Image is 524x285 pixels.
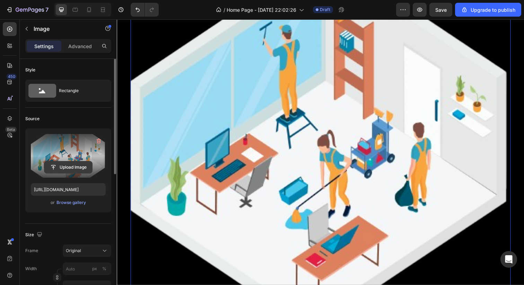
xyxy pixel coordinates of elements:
p: Advanced [68,43,92,50]
span: Home Page - [DATE] 22:02:26 [227,6,296,14]
div: Upgrade to publish [461,6,515,14]
span: / [224,6,225,14]
button: px [100,265,108,273]
div: Style [25,67,35,73]
button: Upgrade to publish [455,3,521,17]
span: Save [435,7,447,13]
div: Beta [5,127,17,132]
div: Open Intercom Messenger [500,251,517,268]
span: or [51,198,55,207]
p: Image [34,25,93,33]
div: 450 [7,74,17,79]
label: Frame [25,248,38,254]
div: Source [25,116,40,122]
div: Undo/Redo [131,3,159,17]
span: Draft [320,7,330,13]
p: 7 [45,6,49,14]
input: px% [63,262,111,275]
div: px [92,266,97,272]
div: Size [25,230,44,240]
button: Upload Image [44,161,93,173]
iframe: Design area [117,19,524,285]
div: % [102,266,106,272]
button: % [90,265,99,273]
p: Settings [34,43,54,50]
button: Original [63,244,111,257]
button: 7 [3,3,52,17]
div: Rectangle [59,83,101,99]
div: Browse gallery [56,199,86,206]
button: Browse gallery [56,199,86,206]
span: Original [66,248,81,254]
button: Save [429,3,452,17]
label: Width [25,266,37,272]
input: https://example.com/image.jpg [31,183,106,196]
